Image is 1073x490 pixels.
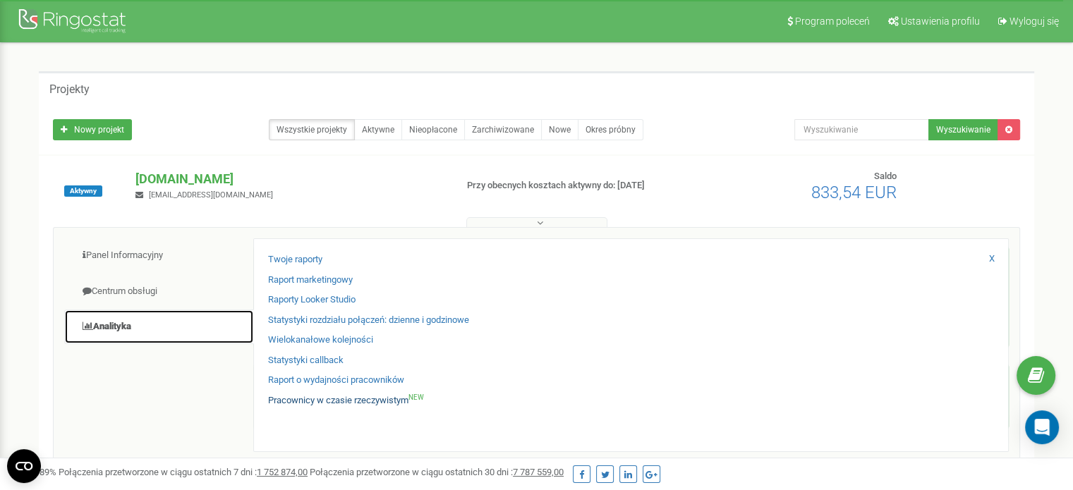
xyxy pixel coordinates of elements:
a: Centrum obsługi [64,274,254,309]
a: Okres próbny [578,119,643,140]
a: Analityka [64,310,254,344]
p: Przy obecnych kosztach aktywny do: [DATE] [467,179,693,192]
button: Wyszukiwanie [928,119,998,140]
a: Aktywne [354,119,402,140]
a: Raporty Looker Studio [268,293,356,307]
a: Wielokanałowe kolejności [268,333,373,347]
span: [EMAIL_ADDRESS][DOMAIN_NAME] [149,190,273,200]
sup: NEW [408,393,424,401]
span: Aktywny [64,185,102,197]
a: Pracownicy w czasie rzeczywistymNEW [268,394,424,408]
input: Wyszukiwanie [794,119,929,140]
span: Połączenia przetworzone w ciągu ostatnich 7 dni : [59,467,308,477]
a: Zarchiwizowane [464,119,542,140]
button: Open CMP widget [7,449,41,483]
span: Ustawienia profilu [901,16,980,27]
a: Panel Informacyjny [64,238,254,273]
a: Nowe [541,119,578,140]
a: X [989,252,995,266]
span: Połączenia przetworzone w ciągu ostatnich 30 dni : [310,467,564,477]
h5: Projekty [49,83,90,96]
span: Saldo [874,171,897,181]
a: Nowy projekt [53,119,132,140]
a: Statystyki callback [268,354,344,367]
span: Wyloguj się [1010,16,1059,27]
div: Open Intercom Messenger [1025,410,1059,444]
span: Program poleceń [795,16,870,27]
p: [DOMAIN_NAME] [135,170,444,188]
a: Statystyki rozdziału połączeń: dzienne i godzinowe [268,314,469,327]
a: Nieopłacone [401,119,465,140]
a: Raport marketingowy [268,274,353,287]
span: 833,54 EUR [811,183,897,202]
u: 7 787 559,00 [513,467,564,477]
a: Twoje raporty [268,253,322,267]
a: Raport o wydajności pracowników [268,374,404,387]
u: 1 752 874,00 [257,467,308,477]
a: Wszystkie projekty [269,119,355,140]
